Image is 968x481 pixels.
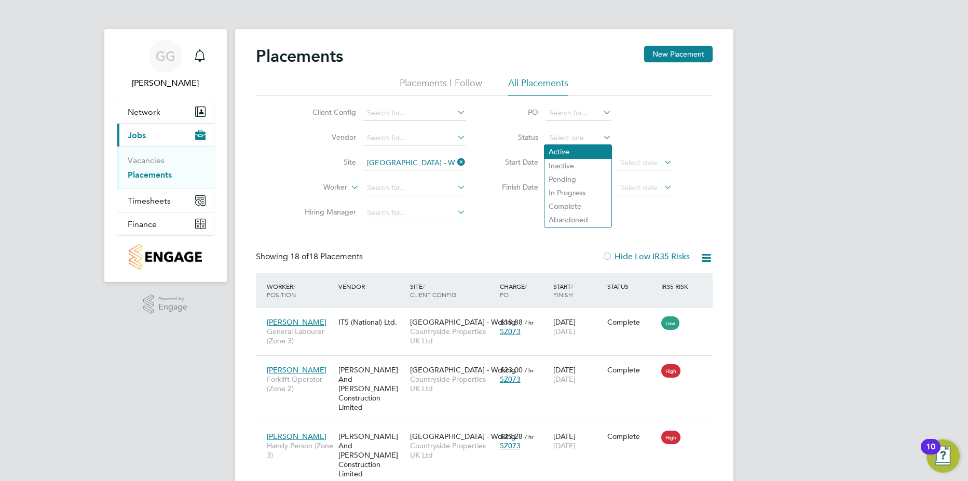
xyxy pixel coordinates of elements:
span: [DATE] [553,327,576,336]
span: Powered by [158,295,187,303]
span: SZ073 [500,327,521,336]
li: All Placements [508,77,568,96]
span: Jobs [128,130,146,140]
div: ITS (National) Ltd. [336,312,407,332]
li: Complete [544,199,611,213]
div: [DATE] [551,360,605,389]
span: / Client Config [410,282,456,299]
button: New Placement [644,46,713,62]
button: Timesheets [117,189,214,212]
label: Vendor [296,132,356,142]
span: [PERSON_NAME] [267,365,326,375]
span: [DATE] [553,375,576,384]
span: Network [128,107,160,117]
a: [PERSON_NAME]Forklift Operator (Zone 2)[PERSON_NAME] And [PERSON_NAME] Construction Limited[GEOGR... [264,359,713,368]
span: Select date [620,183,658,192]
span: High [661,364,680,378]
input: Search for... [363,206,466,220]
span: Low [661,316,679,330]
li: Inactive [544,159,611,172]
span: [DATE] [553,441,576,450]
span: [GEOGRAPHIC_DATA] - Woking [410,317,516,327]
input: Search for... [546,106,611,121]
span: GG [156,49,175,63]
li: Active [544,145,611,158]
div: [DATE] [551,312,605,341]
span: Countryside Properties UK Ltd [410,375,495,393]
a: Placements [128,170,172,180]
input: Search for... [363,131,466,145]
button: Jobs [117,124,214,146]
li: Placements I Follow [400,77,482,96]
label: Finish Date [492,182,538,192]
span: / hr [525,433,534,440]
a: Vacancies [128,155,165,165]
span: Engage [158,303,187,312]
a: [PERSON_NAME]Handy Person (Zone 3)[PERSON_NAME] And [PERSON_NAME] Construction Limited[GEOGRAPHIC... [264,426,713,435]
span: Forklift Operator (Zone 2) [267,375,333,393]
div: Vendor [336,277,407,296]
h2: Placements [256,46,343,66]
a: Powered byEngage [143,295,187,314]
div: [PERSON_NAME] And [PERSON_NAME] Construction Limited [336,360,407,418]
span: High [661,431,680,444]
input: Search for... [363,181,466,195]
span: / PO [500,282,527,299]
input: Search for... [363,106,466,121]
input: Select one [546,131,611,145]
span: Timesheets [128,196,171,206]
div: Worker [264,277,336,304]
span: To [601,155,615,169]
div: Showing [256,251,365,262]
span: £18.88 [500,317,523,327]
div: [DATE] [551,426,605,456]
span: [PERSON_NAME] [267,432,326,441]
label: Worker [288,182,347,193]
button: Network [117,100,214,123]
div: Status [605,277,659,296]
span: Countryside Properties UK Ltd [410,327,495,345]
label: Site [296,157,356,167]
a: Go to home page [117,244,214,270]
div: Site [407,277,497,304]
img: countryside-properties-logo-retina.png [129,244,202,270]
input: Search for... [363,156,466,170]
span: £23.00 [500,365,523,375]
label: Hiring Manager [296,207,356,217]
li: Pending [544,172,611,186]
div: Complete [607,365,656,375]
span: SZ073 [500,375,521,384]
div: 10 [926,447,935,460]
label: PO [492,108,538,117]
li: In Progress [544,186,611,199]
span: £23.28 [500,432,523,441]
span: [PERSON_NAME] [267,317,326,327]
span: [GEOGRAPHIC_DATA] - Woking [410,365,516,375]
div: IR35 Risk [659,277,694,296]
span: / hr [525,318,534,326]
button: Finance [117,212,214,235]
span: / hr [525,366,534,374]
div: Complete [607,432,656,441]
a: GG[PERSON_NAME] [117,39,214,89]
span: [GEOGRAPHIC_DATA] - Woking [410,432,516,441]
span: To [601,180,615,194]
span: Handy Person (Zone 3) [267,441,333,460]
label: Client Config [296,108,356,117]
label: Hide Low IR35 Risks [602,251,690,262]
span: / Position [267,282,296,299]
li: Abandoned [544,213,611,226]
div: Start [551,277,605,304]
span: General Labourer (Zone 3) [267,327,333,345]
span: / Finish [553,282,573,299]
label: Status [492,132,538,142]
span: SZ073 [500,441,521,450]
label: Start Date [492,157,538,167]
span: Countryside Properties UK Ltd [410,441,495,460]
span: 18 of [290,251,309,262]
span: Finance [128,219,157,229]
a: [PERSON_NAME]General Labourer (Zone 3)ITS (National) Ltd.[GEOGRAPHIC_DATA] - WokingCountryside Pr... [264,312,713,320]
button: Open Resource Center, 10 new notifications [926,439,960,473]
span: Georgina Godo [117,77,214,89]
div: Complete [607,317,656,327]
